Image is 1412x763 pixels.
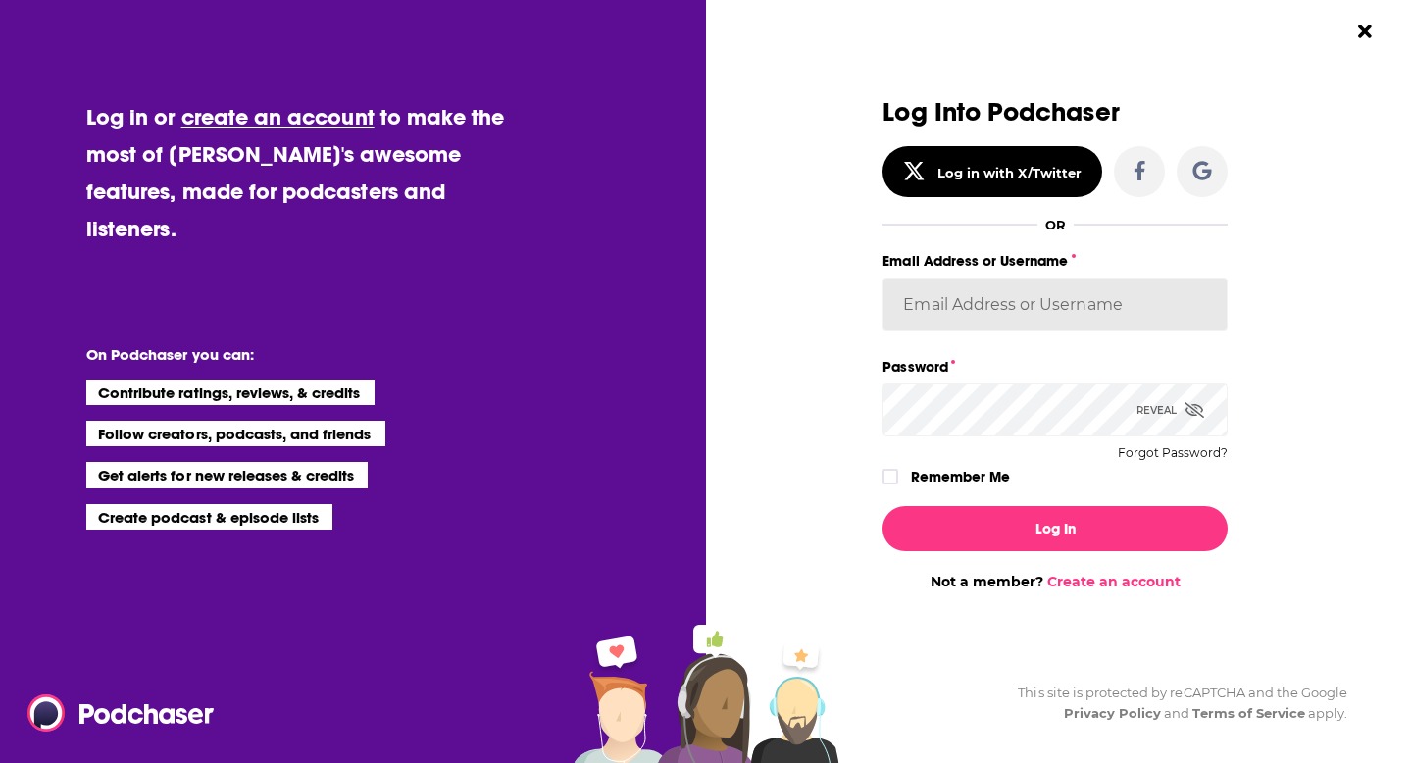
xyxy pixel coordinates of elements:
[1346,13,1384,50] button: Close Button
[86,421,385,446] li: Follow creators, podcasts, and friends
[882,278,1228,331] input: Email Address or Username
[1192,705,1305,721] a: Terms of Service
[27,694,216,732] img: Podchaser - Follow, Share and Rate Podcasts
[1118,446,1228,460] button: Forgot Password?
[882,146,1102,197] button: Log in with X/Twitter
[27,694,200,732] a: Podchaser - Follow, Share and Rate Podcasts
[86,380,375,405] li: Contribute ratings, reviews, & credits
[1136,383,1204,436] div: Reveal
[181,103,375,130] a: create an account
[86,504,332,530] li: Create podcast & episode lists
[882,248,1228,274] label: Email Address or Username
[86,462,368,487] li: Get alerts for new releases & credits
[911,464,1010,489] label: Remember Me
[882,354,1228,380] label: Password
[1064,705,1162,721] a: Privacy Policy
[1047,573,1181,590] a: Create an account
[86,345,479,364] li: On Podchaser you can:
[937,165,1082,180] div: Log in with X/Twitter
[1045,217,1066,232] div: OR
[882,573,1228,590] div: Not a member?
[882,506,1228,551] button: Log In
[882,98,1228,127] h3: Log Into Podchaser
[1002,683,1347,724] div: This site is protected by reCAPTCHA and the Google and apply.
